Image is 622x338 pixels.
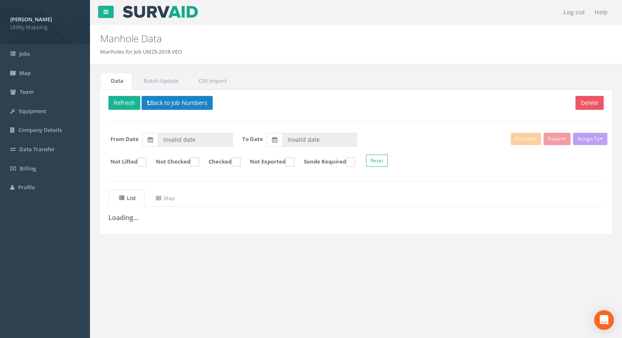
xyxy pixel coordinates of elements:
label: Sonde Required [296,157,355,166]
a: Map [145,190,184,206]
h2: Manhole Data [100,33,525,44]
label: Not Checked [148,157,199,166]
button: Back to Job Numbers [141,96,213,110]
button: Reset [366,154,388,167]
label: Checked [200,157,240,166]
label: Not Lifted [102,157,146,166]
label: From Date [110,135,139,143]
span: Billing [20,165,36,172]
strong: [PERSON_NAME] [10,16,52,23]
button: Export [543,133,570,145]
input: To Date [282,133,357,147]
span: Data Transfer [19,145,55,153]
a: Data [100,73,132,89]
button: Assign To [573,133,607,145]
a: List [108,190,144,206]
span: Utility Mapping [10,23,80,31]
uib-tab-heading: Map [156,194,175,202]
a: Batch Update [133,73,187,89]
span: Map [19,69,31,77]
input: From Date [158,133,233,147]
a: [PERSON_NAME] Utility Mapping [10,14,80,31]
span: Team [20,88,34,95]
a: CSV Import [188,73,235,89]
button: Refresh [108,96,140,110]
uib-tab-heading: List [119,194,136,202]
span: Company Details [18,126,62,134]
button: Preview [511,133,541,145]
h3: Loading... [108,214,604,222]
span: Profile [18,184,35,191]
span: Equipment [19,107,46,115]
li: Manholes for Job UM25-2618-VEO [100,48,182,56]
div: Open Intercom Messenger [594,310,614,330]
span: Jobs [19,50,30,57]
button: Delete [575,96,604,110]
label: Not Exported [242,157,294,166]
label: To Date [242,135,263,143]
